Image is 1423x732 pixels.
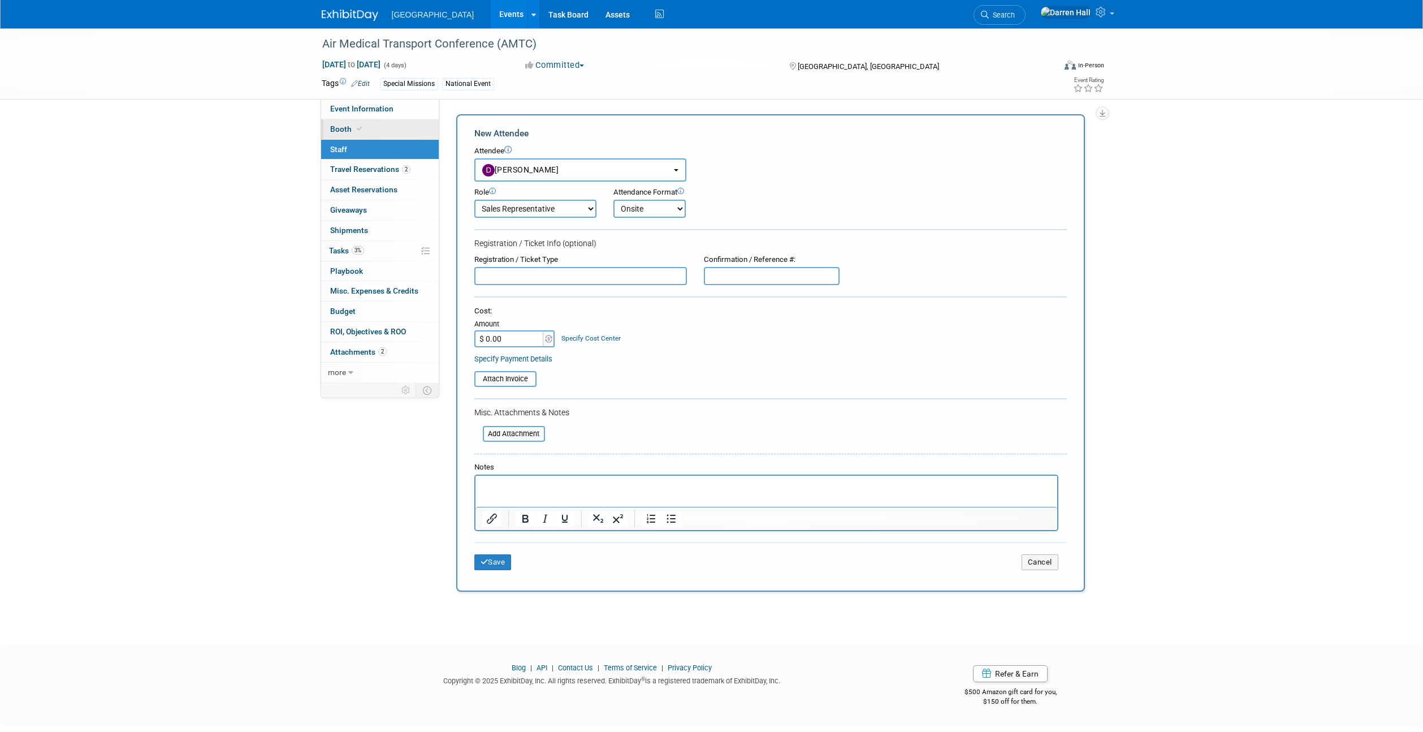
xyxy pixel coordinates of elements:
[474,355,552,363] a: Specify Payment Details
[321,140,439,160] a: Staff
[330,307,356,316] span: Budget
[352,246,364,255] span: 3%
[608,511,628,527] button: Superscript
[321,200,439,220] a: Giveaways
[1073,77,1104,83] div: Event Rating
[442,78,494,90] div: National Event
[919,680,1102,706] div: $500 Amazon gift card for you,
[474,146,1067,157] div: Attendee
[321,302,439,321] a: Budget
[521,59,589,71] button: Committed
[318,34,1038,54] div: Air Medical Transport Conference (AMTC)
[1022,554,1058,570] button: Cancel
[321,160,439,179] a: Travel Reservations2
[604,664,657,672] a: Terms of Service
[704,255,840,265] div: Confirmation / Reference #:
[989,11,1015,19] span: Search
[641,676,645,682] sup: ®
[474,187,596,198] div: Role
[402,165,410,174] span: 2
[589,511,608,527] button: Subscript
[474,319,556,330] div: Amount
[561,334,621,342] a: Specify Cost Center
[474,462,1058,473] div: Notes
[330,347,387,356] span: Attachments
[321,363,439,382] a: more
[383,62,406,69] span: (4 days)
[527,664,535,672] span: |
[329,246,364,255] span: Tasks
[474,238,1067,249] div: Registration / Ticket Info (optional)
[642,511,661,527] button: Numbered list
[416,383,439,398] td: Toggle Event Tabs
[321,119,439,139] a: Booth
[474,554,512,570] button: Save
[668,664,712,672] a: Privacy Policy
[346,60,357,69] span: to
[321,241,439,261] a: Tasks3%
[357,126,362,132] i: Booth reservation complete
[322,673,903,686] div: Copyright © 2025 ExhibitDay, Inc. All rights reserved. ExhibitDay is a registered trademark of Ex...
[321,180,439,200] a: Asset Reservations
[330,286,418,295] span: Misc. Expenses & Credits
[512,664,526,672] a: Blog
[321,342,439,362] a: Attachments2
[378,347,387,356] span: 2
[396,383,416,398] td: Personalize Event Tab Strip
[330,165,410,174] span: Travel Reservations
[482,511,501,527] button: Insert/edit link
[330,104,393,113] span: Event Information
[474,158,686,182] button: [PERSON_NAME]
[1078,61,1104,70] div: In-Person
[330,185,397,194] span: Asset Reservations
[798,62,939,71] span: [GEOGRAPHIC_DATA], [GEOGRAPHIC_DATA]
[321,281,439,301] a: Misc. Expenses & Credits
[988,59,1105,76] div: Event Format
[555,511,574,527] button: Underline
[330,205,367,214] span: Giveaways
[330,327,406,336] span: ROI, Objectives & ROO
[659,664,666,672] span: |
[321,322,439,342] a: ROI, Objectives & ROO
[661,511,681,527] button: Bullet list
[474,306,1067,317] div: Cost:
[474,255,687,265] div: Registration / Ticket Type
[516,511,535,527] button: Bold
[595,664,602,672] span: |
[380,78,438,90] div: Special Missions
[322,59,381,70] span: [DATE] [DATE]
[351,80,370,88] a: Edit
[322,77,370,91] td: Tags
[330,145,347,154] span: Staff
[321,261,439,281] a: Playbook
[613,187,749,198] div: Attendance Format
[330,124,365,134] span: Booth
[919,697,1102,707] div: $150 off for them.
[558,664,593,672] a: Contact Us
[328,368,346,377] span: more
[1065,61,1076,70] img: Format-Inperson.png
[330,266,363,275] span: Playbook
[475,476,1057,507] iframe: Rich Text Area
[392,10,474,19] span: [GEOGRAPHIC_DATA]
[322,10,378,21] img: ExhibitDay
[537,664,547,672] a: API
[549,664,556,672] span: |
[321,221,439,240] a: Shipments
[974,5,1026,25] a: Search
[973,665,1048,682] a: Refer & Earn
[474,407,1067,418] div: Misc. Attachments & Notes
[535,511,555,527] button: Italic
[1040,6,1091,19] img: Darren Hall
[330,226,368,235] span: Shipments
[474,127,1067,140] div: New Attendee
[482,165,559,174] span: [PERSON_NAME]
[321,99,439,119] a: Event Information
